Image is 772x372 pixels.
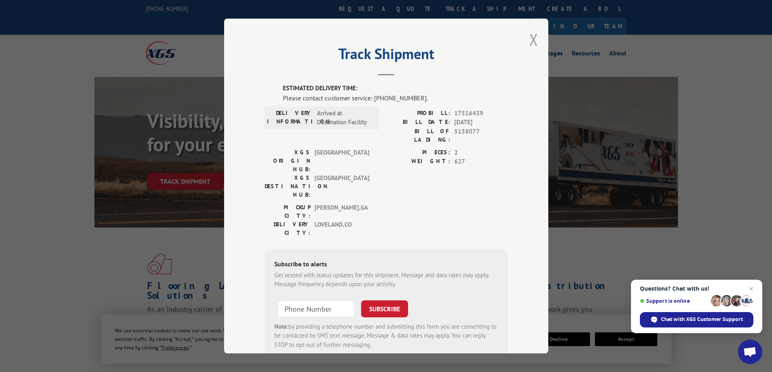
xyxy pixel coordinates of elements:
label: DELIVERY CITY: [265,220,310,237]
label: BILL DATE: [386,118,450,127]
span: [DATE] [454,118,508,127]
span: [GEOGRAPHIC_DATA] [314,148,369,174]
span: 17516439 [454,109,508,118]
label: DELIVERY INFORMATION: [267,109,313,127]
label: PICKUP CITY: [265,203,310,220]
span: [PERSON_NAME] , GA [314,203,369,220]
label: WEIGHT: [386,157,450,166]
span: Chat with XGS Customer Support [661,316,743,323]
label: XGS DESTINATION HUB: [265,174,310,199]
label: PIECES: [386,148,450,157]
label: XGS ORIGIN HUB: [265,148,310,174]
span: 627 [454,157,508,166]
span: Arrived at Destination Facility [317,109,372,127]
span: 5158077 [454,127,508,144]
span: Close chat [746,284,756,293]
div: by providing a telephone number and submitting this form you are consenting to be contacted by SM... [274,322,498,350]
button: Close modal [529,29,538,50]
h2: Track Shipment [265,48,508,64]
input: Phone Number [278,300,355,317]
label: ESTIMATED DELIVERY TIME: [283,84,508,93]
label: BILL OF LADING: [386,127,450,144]
div: Please contact customer service: [PHONE_NUMBER]. [283,93,508,103]
div: Subscribe to alerts [274,259,498,271]
span: 2 [454,148,508,157]
span: [GEOGRAPHIC_DATA] [314,174,369,199]
label: PROBILL: [386,109,450,118]
span: LOVELAND , CO [314,220,369,237]
div: Chat with XGS Customer Support [640,312,753,327]
strong: Note: [274,323,289,330]
div: Open chat [738,340,762,364]
span: Support is online [640,298,708,304]
button: SUBSCRIBE [361,300,408,317]
span: Questions? Chat with us! [640,285,753,292]
div: Get texted with status updates for this shipment. Message and data rates may apply. Message frequ... [274,271,498,289]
